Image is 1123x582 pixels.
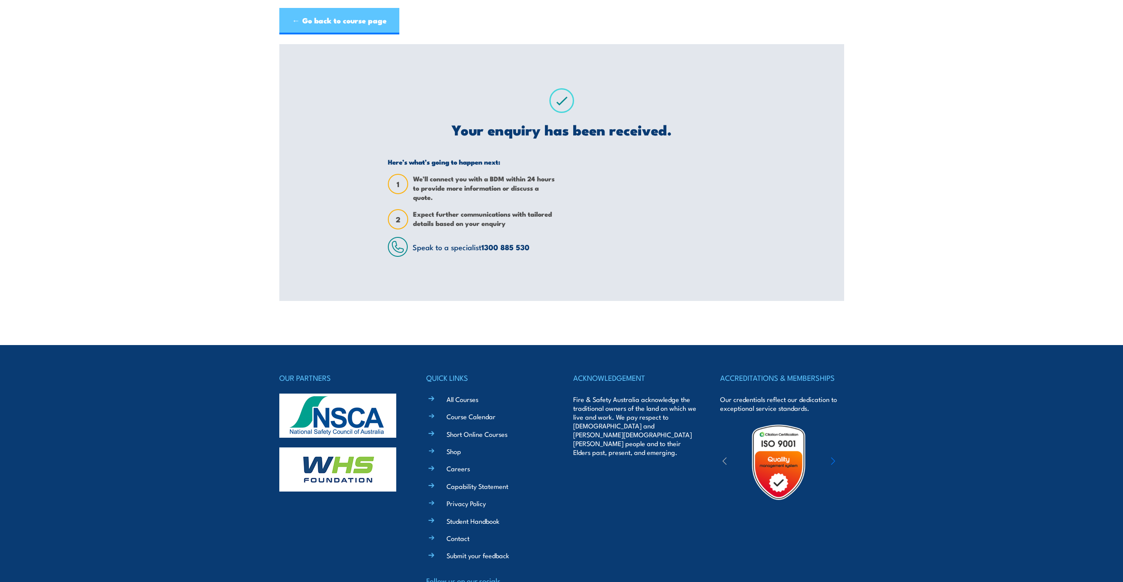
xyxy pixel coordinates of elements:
a: Capability Statement [447,481,508,491]
a: All Courses [447,394,478,404]
a: Careers [447,464,470,473]
img: Untitled design (19) [740,424,817,501]
h4: OUR PARTNERS [279,372,403,384]
span: 2 [389,215,407,224]
p: Our credentials reflect our dedication to exceptional service standards. [720,395,844,413]
a: Contact [447,533,469,543]
span: Expect further communications with tailored details based on your enquiry [413,209,555,229]
a: Student Handbook [447,516,500,526]
a: Course Calendar [447,412,496,421]
h2: Your enquiry has been received. [388,123,735,135]
img: nsca-logo-footer [279,394,396,438]
a: Short Online Courses [447,429,507,439]
p: Fire & Safety Australia acknowledge the traditional owners of the land on which we live and work.... [573,395,697,457]
img: whs-logo-footer [279,447,396,492]
h4: ACKNOWLEDGEMENT [573,372,697,384]
a: Submit your feedback [447,551,509,560]
a: 1300 885 530 [481,241,530,253]
img: ewpa-logo [818,447,894,477]
a: ← Go back to course page [279,8,399,34]
a: Privacy Policy [447,499,486,508]
h4: QUICK LINKS [426,372,550,384]
h4: ACCREDITATIONS & MEMBERSHIPS [720,372,844,384]
span: Speak to a specialist [413,241,530,252]
h5: Here’s what’s going to happen next: [388,158,555,166]
a: Shop [447,447,461,456]
span: 1 [389,180,407,189]
span: We’ll connect you with a BDM within 24 hours to provide more information or discuss a quote. [413,174,555,202]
